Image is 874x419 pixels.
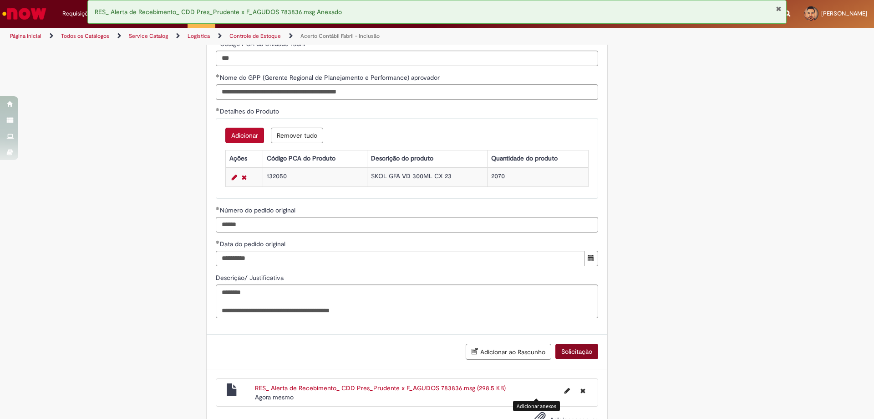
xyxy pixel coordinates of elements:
[263,150,367,167] th: Código PCA do Produto
[216,217,598,233] input: Número do pedido original
[229,172,239,183] a: Editar Linha 1
[263,168,367,186] td: 132050
[129,32,168,40] a: Service Catalog
[216,285,598,318] textarea: Descrição/ Justificativa
[229,32,281,40] a: Controle de Estoque
[7,28,576,45] ul: Trilhas de página
[188,32,210,40] a: Logistica
[776,5,782,12] button: Fechar Notificação
[225,128,264,143] button: Add a row for Detalhes do Produto
[225,150,263,167] th: Ações
[220,40,307,48] span: Código PCA da Unidade Fabril
[216,74,220,78] span: Obrigatório Preenchido
[575,383,591,398] button: Excluir RES_ Alerta de Recebimento_ CDD Pres_Prudente x F_AGUDOS 783836.msg
[61,32,109,40] a: Todos os Catálogos
[220,73,442,82] span: Nome do GPP (Gerente Regional de Planejamento e Performance) aprovador
[239,172,249,183] a: Remover linha 1
[216,51,598,66] input: Código PCA da Unidade Fabril
[216,251,584,266] input: Data do pedido original 22 September 2025 Monday
[821,10,867,17] span: [PERSON_NAME]
[216,84,598,100] input: Nome do GPP (Gerente Regional de Planejamento e Performance) aprovador
[62,9,94,18] span: Requisições
[559,383,575,398] button: Editar nome de arquivo RES_ Alerta de Recebimento_ CDD Pres_Prudente x F_AGUDOS 783836.msg
[95,8,342,16] span: RES_ Alerta de Recebimento_ CDD Pres_Prudente x F_AGUDOS 783836.msg Anexado
[255,393,294,401] span: Agora mesmo
[584,251,598,266] button: Mostrar calendário para Data do pedido original
[216,108,220,111] span: Obrigatório Preenchido
[300,32,380,40] a: Acerto Contábil Fabril - Inclusão
[1,5,48,23] img: ServiceNow
[10,32,41,40] a: Página inicial
[466,344,551,360] button: Adicionar ao Rascunho
[216,207,220,210] span: Obrigatório Preenchido
[367,150,487,167] th: Descrição do produto
[513,401,560,411] div: Adicionar anexos
[255,384,506,392] a: RES_ Alerta de Recebimento_ CDD Pres_Prudente x F_AGUDOS 783836.msg (298.5 KB)
[216,274,285,282] span: Descrição/ Justificativa
[555,344,598,359] button: Solicitação
[487,150,588,167] th: Quantidade do produto
[271,128,323,143] button: Remove all rows for Detalhes do Produto
[216,240,220,244] span: Obrigatório Preenchido
[220,206,297,214] span: Número do pedido original
[220,107,281,115] span: Detalhes do Produto
[487,168,588,186] td: 2070
[220,240,287,248] span: Data do pedido original
[367,168,487,186] td: SKOL GFA VD 300ML CX 23
[255,393,294,401] time: 30/09/2025 12:00:24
